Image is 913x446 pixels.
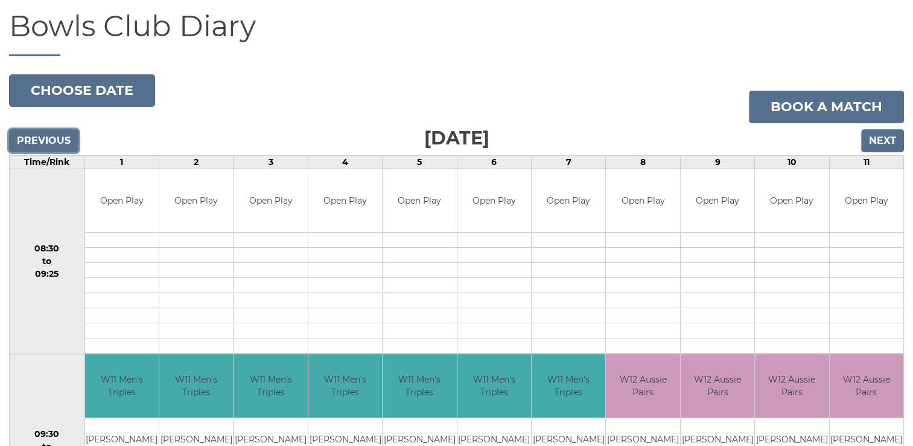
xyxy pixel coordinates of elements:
td: Open Play [532,169,605,233]
td: W11 Men's Triples [159,354,233,418]
td: 2 [159,155,233,169]
td: W11 Men's Triples [85,354,159,418]
td: W12 Aussie Pairs [755,354,829,418]
td: Open Play [383,169,456,233]
td: Open Play [755,169,829,233]
td: 08:30 to 09:25 [10,169,85,354]
td: W12 Aussie Pairs [606,354,679,418]
td: 5 [383,155,457,169]
td: Open Play [681,169,754,233]
td: 1 [84,155,159,169]
td: 8 [606,155,680,169]
td: 9 [680,155,754,169]
td: 3 [234,155,308,169]
td: Open Play [308,169,382,233]
td: Open Play [457,169,531,233]
button: Choose date [9,74,155,107]
input: Previous [9,129,78,152]
td: 7 [531,155,605,169]
td: W11 Men's Triples [532,354,605,418]
td: W11 Men's Triples [457,354,531,418]
td: 10 [755,155,829,169]
td: W11 Men's Triples [308,354,382,418]
td: 6 [457,155,531,169]
td: Open Play [159,169,233,233]
td: W12 Aussie Pairs [681,354,754,418]
td: 4 [308,155,382,169]
td: W12 Aussie Pairs [830,354,904,418]
td: Open Play [85,169,159,233]
td: Time/Rink [10,155,85,169]
td: W11 Men's Triples [234,354,307,418]
td: Open Play [830,169,904,233]
td: Open Play [234,169,307,233]
input: Next [861,129,904,152]
td: W11 Men's Triples [383,354,456,418]
td: 11 [829,155,904,169]
h1: Bowls Club Diary [9,10,904,56]
a: Book a match [749,91,904,123]
td: Open Play [606,169,679,233]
